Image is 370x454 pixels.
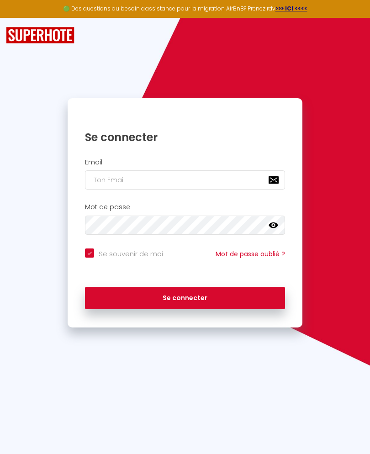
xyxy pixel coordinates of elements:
[85,130,285,144] h1: Se connecter
[216,249,285,259] a: Mot de passe oublié ?
[6,27,74,44] img: SuperHote logo
[85,170,285,190] input: Ton Email
[275,5,307,12] a: >>> ICI <<<<
[85,203,285,211] h2: Mot de passe
[85,158,285,166] h2: Email
[85,287,285,310] button: Se connecter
